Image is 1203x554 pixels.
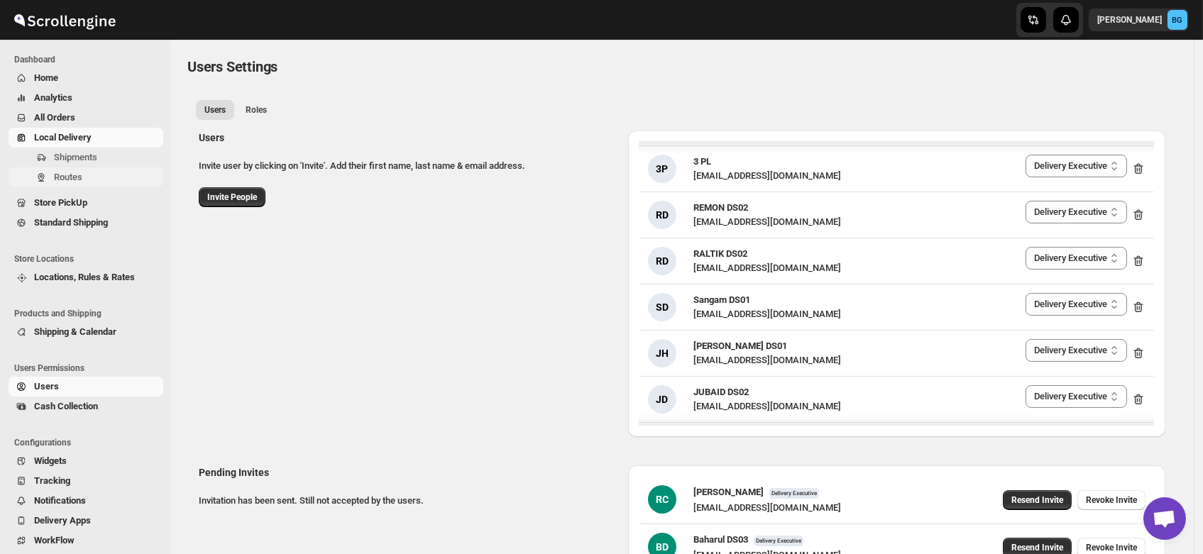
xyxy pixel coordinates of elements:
[754,536,803,546] span: Delivery Executive
[693,501,841,515] div: [EMAIL_ADDRESS][DOMAIN_NAME]
[1172,16,1183,25] text: BG
[196,100,234,120] button: All customers
[199,465,617,480] h2: Pending Invites
[9,531,163,550] button: WorkFlow
[9,511,163,531] button: Delivery Apps
[34,535,75,545] span: WorkFlow
[648,339,676,367] div: JH
[693,169,841,183] div: [EMAIL_ADDRESS][DOMAIN_NAME]
[1089,9,1189,31] button: User menu
[9,267,163,287] button: Locations, Rules & Rates
[34,132,92,143] span: Local Delivery
[1086,494,1137,506] span: Revoke Invite
[1011,494,1063,506] span: Resend Invite
[14,308,163,319] span: Products and Shipping
[34,495,86,506] span: Notifications
[9,322,163,342] button: Shipping & Calendar
[648,201,676,229] div: RD
[34,515,91,526] span: Delivery Apps
[9,471,163,491] button: Tracking
[34,217,108,228] span: Standard Shipping
[693,215,841,229] div: [EMAIL_ADDRESS][DOMAIN_NAME]
[9,88,163,108] button: Analytics
[648,485,676,514] div: RC
[34,197,87,208] span: Store PickUp
[9,68,163,88] button: Home
[648,385,676,414] div: JD
[34,72,58,83] span: Home
[14,253,163,265] span: Store Locations
[54,152,97,162] span: Shipments
[34,401,98,411] span: Cash Collection
[693,534,748,545] span: Baharul DS03
[9,451,163,471] button: Widgets
[9,377,163,397] button: Users
[9,167,163,187] button: Routes
[1168,10,1187,30] span: Brajesh Giri
[14,362,163,374] span: Users Permissions
[34,455,67,466] span: Widgets
[199,494,617,508] p: Invitation has been sent. Still not accepted by the users.
[199,131,617,145] h2: Users
[769,488,819,499] span: Delivery Executive
[693,353,841,367] div: [EMAIL_ADDRESS][DOMAIN_NAME]
[34,381,59,392] span: Users
[1086,542,1137,553] span: Revoke Invite
[14,54,163,65] span: Dashboard
[9,491,163,511] button: Notifications
[34,326,116,337] span: Shipping & Calendar
[693,307,841,321] div: [EMAIL_ADDRESS][DOMAIN_NAME]
[693,487,764,497] span: [PERSON_NAME]
[9,108,163,128] button: All Orders
[187,58,278,75] span: Users Settings
[34,92,72,103] span: Analytics
[34,475,70,486] span: Tracking
[1143,497,1186,540] div: Open chat
[54,172,82,182] span: Routes
[693,156,711,167] span: 3 PL
[34,272,135,282] span: Locations, Rules & Rates
[1003,490,1072,510] button: Resend Invite
[246,104,267,116] span: Roles
[207,192,257,203] span: Invite People
[199,187,265,207] button: Invite People
[693,294,750,305] span: Sangam DS01
[693,399,841,414] div: [EMAIL_ADDRESS][DOMAIN_NAME]
[34,112,75,123] span: All Orders
[1011,542,1063,553] span: Resend Invite
[14,437,163,448] span: Configurations
[648,293,676,321] div: SD
[1097,14,1162,26] p: [PERSON_NAME]
[693,387,749,397] span: JUBAID DS02
[693,202,748,213] span: REMON DS02
[9,148,163,167] button: Shipments
[648,247,676,275] div: RD
[693,340,787,351] span: [PERSON_NAME] DS01
[9,397,163,416] button: Cash Collection
[693,248,747,259] span: RALTIK DS02
[1077,490,1146,510] button: Revoke Invite
[199,159,617,173] p: Invite user by clicking on 'Invite'. Add their first name, last name & email address.
[648,155,676,183] div: 3P
[11,2,118,38] img: ScrollEngine
[204,104,226,116] span: Users
[693,261,841,275] div: [EMAIL_ADDRESS][DOMAIN_NAME]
